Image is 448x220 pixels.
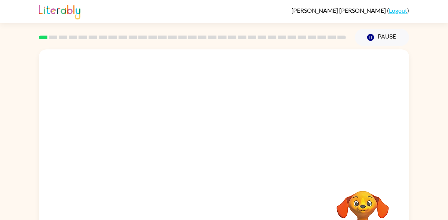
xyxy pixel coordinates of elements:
img: Literably [39,3,80,19]
span: [PERSON_NAME] [PERSON_NAME] [291,7,387,14]
button: Pause [355,29,409,46]
a: Logout [389,7,407,14]
div: ( ) [291,7,409,14]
